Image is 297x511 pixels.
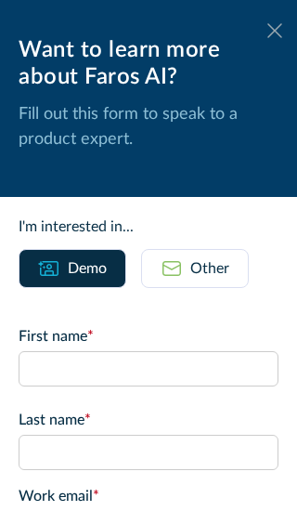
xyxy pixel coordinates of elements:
div: I'm interested in... [19,216,278,238]
label: Last name [19,409,278,431]
label: Work email [19,485,278,507]
div: Other [190,257,229,280]
label: First name [19,325,278,347]
p: Fill out this form to speak to a product expert. [19,102,278,152]
div: Demo [68,257,107,280]
div: Want to learn more about Faros AI? [19,37,278,91]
